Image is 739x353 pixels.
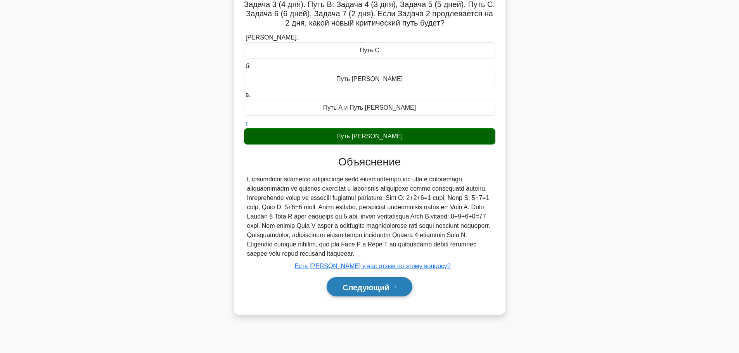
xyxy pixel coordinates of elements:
font: Путь [PERSON_NAME] [336,76,403,82]
button: Следующий [327,277,412,297]
a: Есть [PERSON_NAME] у вас отзыв по этому вопросу? [294,263,450,269]
font: Путь С [360,47,379,53]
font: L ipsumdolor sitametco adipiscinge sedd eiusmodtempo inc utla e doloremagn aliquaenimadm ve quisn... [247,176,490,257]
font: Путь А и Путь [PERSON_NAME] [323,104,416,111]
font: Следующий [343,283,389,291]
font: б. [246,63,251,69]
font: [PERSON_NAME]. [246,34,298,41]
font: Путь [PERSON_NAME] [336,133,403,139]
font: Объяснение [338,156,401,168]
font: г. [246,120,249,127]
font: в. [246,91,251,98]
